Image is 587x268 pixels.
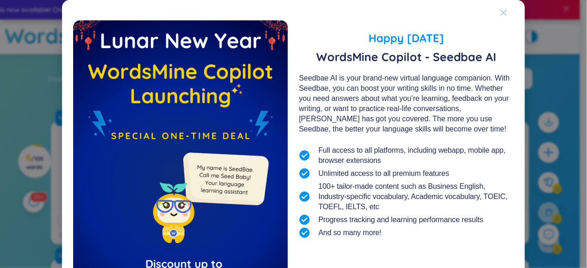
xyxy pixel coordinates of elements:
img: minionSeedbaeMessage.35ffe99e.png [179,134,271,226]
span: Happy [DATE] [299,30,514,46]
span: And so many more! [318,228,381,238]
span: Full access to all platforms, including webapp, mobile app, browser extensions [318,145,514,166]
div: Seedbae AI is your brand-new virtual language companion. With Seedbae, you can boost your writing... [299,73,514,134]
span: 100+ tailor-made content such as Business English, Industry-specific vocabulary, Academic vocabul... [318,181,514,212]
span: Unlimited access to all premium features [318,168,450,179]
span: WordsMine Copilot - Seedbae AI [299,50,514,64]
span: Progress tracking and learning performance results [318,215,483,225]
